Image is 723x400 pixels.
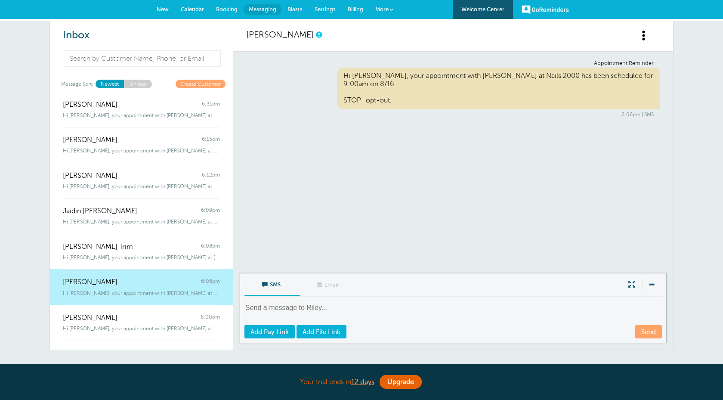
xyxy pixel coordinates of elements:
[250,329,289,335] span: Add Pay Link
[348,6,363,12] span: Billing
[61,80,93,88] span: Message Sort:
[201,314,220,322] span: 6:00pm
[50,269,233,305] a: [PERSON_NAME] 6:06pm Hi [PERSON_NAME], your appointment with [PERSON_NAME] at Nails 2000 has been...
[309,363,354,372] strong: free month
[249,6,276,12] span: Messaging
[315,6,336,12] span: Settings
[157,6,169,12] span: New
[124,80,152,88] a: Unread
[63,207,137,215] span: Jaidin [PERSON_NAME]
[337,68,661,109] div: Hi [PERSON_NAME], your appointment with [PERSON_NAME] at Nails 2000 has been scheduled for 9:00am...
[351,378,374,386] a: 12 days
[297,325,346,338] a: Add File Link
[202,172,220,180] span: 6:12pm
[50,234,233,270] a: [PERSON_NAME] Trim 6:08pm Hi [PERSON_NAME], your appointment with [PERSON_NAME] at [GEOGRAPHIC_DA...
[201,243,220,251] span: 6:08pm
[201,207,220,215] span: 6:09pm
[50,127,233,163] a: [PERSON_NAME] 6:15pm Hi [PERSON_NAME], your appointment with [PERSON_NAME] at Nails 2000 has been...
[63,50,221,67] input: Search by Customer Name, Phone, or Email
[63,136,117,144] span: [PERSON_NAME]
[63,326,220,332] span: Hi [PERSON_NAME], your appointment with [PERSON_NAME] at Nails 2000 has been scheduled
[176,80,226,88] a: Create Customer
[63,254,220,260] span: Hi [PERSON_NAME], your appointment with [PERSON_NAME] at [GEOGRAPHIC_DATA] 2000 has been schedule...
[253,60,654,67] div: Appointment Reminder
[202,101,220,109] span: 6:31pm
[50,163,233,198] a: [PERSON_NAME] 6:12pm Hi [PERSON_NAME], your appointment with [PERSON_NAME] at Nails 2000 has been...
[63,314,117,322] span: [PERSON_NAME]
[63,29,220,42] h2: Inbox
[96,80,124,88] a: Newest
[63,101,117,109] span: [PERSON_NAME]
[375,6,389,12] span: More
[63,148,220,154] span: Hi [PERSON_NAME], your appointment with [PERSON_NAME] at Nails 2000 has been scheduled f
[316,32,321,37] a: This is a history of all communications between GoReminders and your customer.
[307,274,350,295] span: Email
[244,4,281,15] a: Messaging
[201,278,220,286] span: 6:06pm
[50,341,233,376] a: [PERSON_NAME] 5:58pm Hi [PERSON_NAME], your appointment with [PERSON_NAME] at Nails 2000 has been...
[300,274,356,297] label: This customer does not have an email address.
[50,198,233,234] a: Jaidin [PERSON_NAME] 6:09pm Hi [PERSON_NAME], your appointment with [PERSON_NAME] at Nails 2000 h...
[303,329,340,335] span: Add File Link
[146,373,577,391] div: Your trial ends in .
[246,30,314,40] a: [PERSON_NAME]
[202,136,220,144] span: 6:15pm
[50,305,233,341] a: [PERSON_NAME] 6:00pm Hi [PERSON_NAME], your appointment with [PERSON_NAME] at Nails 2000 has been...
[49,363,674,373] p: Want a ?
[63,183,220,189] span: Hi [PERSON_NAME], your appointment with [PERSON_NAME] at Nails 2000 has been scheduled f
[181,6,204,12] span: Calendar
[244,325,295,338] a: Add Pay Link
[251,273,294,294] span: SMS
[50,92,233,127] a: [PERSON_NAME] 6:31pm Hi [PERSON_NAME], your appointment with [PERSON_NAME] at Nails 2000 has been...
[216,6,238,12] span: Booking
[253,112,654,118] div: 6:06pm | SMS
[358,363,439,372] a: Refer someone to us!
[63,112,220,118] span: Hi [PERSON_NAME], your appointment with [PERSON_NAME] at Nails 2000 has been scheduled
[635,325,662,338] a: Send
[380,375,422,389] a: Upgrade
[287,6,303,12] span: Blasts
[63,172,117,180] span: [PERSON_NAME]
[63,290,220,296] span: Hi [PERSON_NAME], your appointment with [PERSON_NAME] at Nails 2000 has been scheduled fo
[63,219,220,225] span: Hi [PERSON_NAME], your appointment with [PERSON_NAME] at Nails 2000 has been scheduled f
[63,243,133,251] span: [PERSON_NAME] Trim
[63,278,117,286] span: [PERSON_NAME]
